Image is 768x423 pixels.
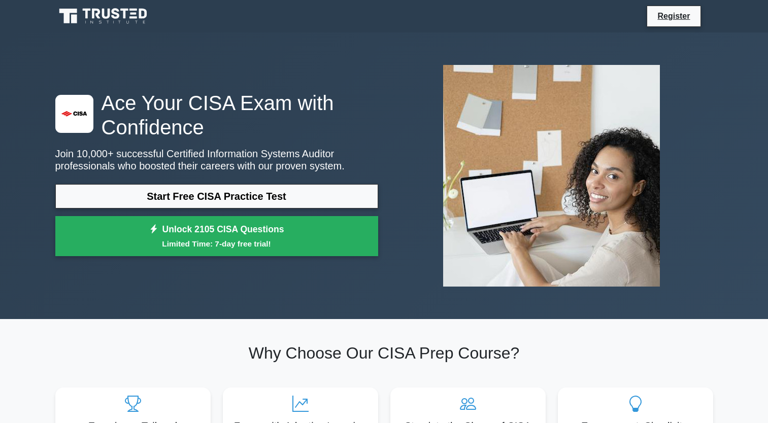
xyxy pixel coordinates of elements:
h1: Ace Your CISA Exam with Confidence [55,91,378,139]
h2: Why Choose Our CISA Prep Course? [55,343,713,363]
small: Limited Time: 7-day free trial! [68,238,365,250]
p: Join 10,000+ successful Certified Information Systems Auditor professionals who boosted their car... [55,148,378,172]
a: Register [651,10,696,22]
a: Unlock 2105 CISA QuestionsLimited Time: 7-day free trial! [55,216,378,257]
a: Start Free CISA Practice Test [55,184,378,208]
